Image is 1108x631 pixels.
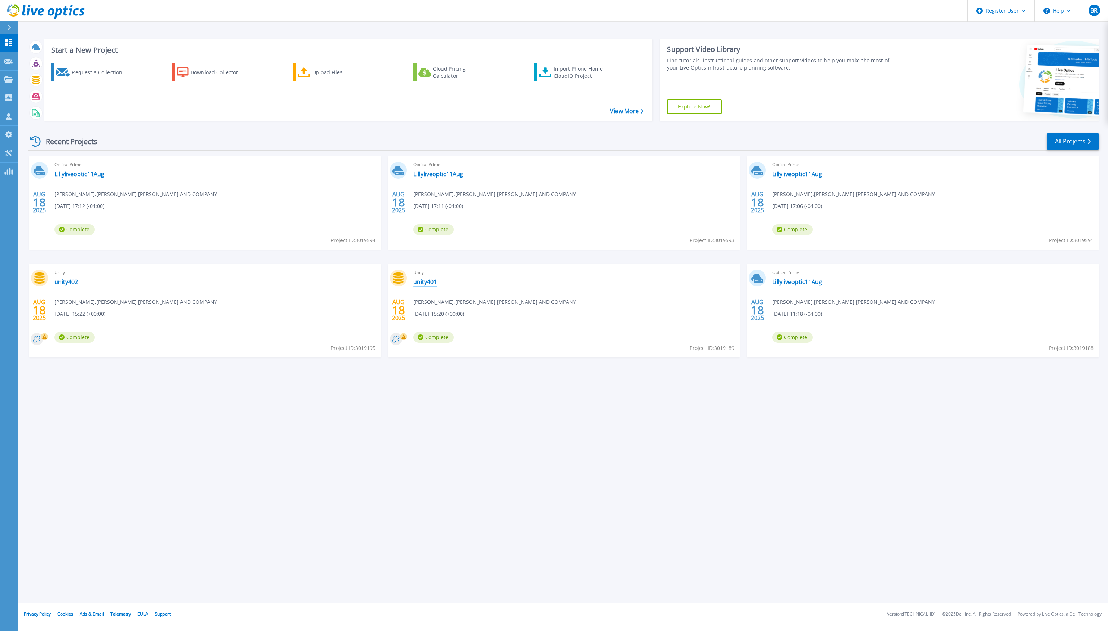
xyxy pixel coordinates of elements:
span: Unity [54,268,377,276]
span: 18 [392,307,405,313]
span: [DATE] 17:12 (-04:00) [54,202,104,210]
span: BR [1090,8,1098,13]
span: [PERSON_NAME] , [PERSON_NAME] [PERSON_NAME] AND COMPANY [54,298,217,306]
span: 18 [751,199,764,205]
a: All Projects [1047,133,1099,150]
span: [DATE] 15:20 (+00:00) [413,310,464,318]
a: Request a Collection [51,63,132,81]
a: Privacy Policy [24,611,51,617]
span: Optical Prime [54,161,377,169]
span: Project ID: 3019593 [690,236,734,244]
li: © 2025 Dell Inc. All Rights Reserved [942,612,1011,617]
span: [DATE] 15:22 (+00:00) [54,310,105,318]
span: Complete [413,224,454,235]
div: Request a Collection [72,65,129,80]
a: Upload Files [293,63,373,81]
li: Version: [TECHNICAL_ID] [887,612,936,617]
div: Import Phone Home CloudIQ Project [554,65,610,80]
div: AUG 2025 [751,297,764,323]
a: Lillyliveoptic11Aug [54,170,104,178]
a: Ads & Email [80,611,104,617]
a: Cookies [57,611,73,617]
a: View More [610,108,643,115]
span: [PERSON_NAME] , [PERSON_NAME] [PERSON_NAME] AND COMPANY [772,298,935,306]
span: Complete [54,332,95,343]
h3: Start a New Project [51,46,643,54]
span: Unity [413,268,735,276]
span: 18 [392,199,405,205]
span: Project ID: 3019591 [1049,236,1094,244]
a: unity401 [413,278,437,285]
div: AUG 2025 [32,189,46,215]
div: Cloud Pricing Calculator [433,65,491,80]
span: [PERSON_NAME] , [PERSON_NAME] [PERSON_NAME] AND COMPANY [54,190,217,198]
span: 18 [33,307,46,313]
a: Telemetry [110,611,131,617]
div: Upload Files [312,65,370,80]
div: AUG 2025 [32,297,46,323]
div: Download Collector [190,65,248,80]
span: [PERSON_NAME] , [PERSON_NAME] [PERSON_NAME] AND COMPANY [413,298,576,306]
span: [DATE] 11:18 (-04:00) [772,310,822,318]
li: Powered by Live Optics, a Dell Technology [1017,612,1102,617]
span: Complete [413,332,454,343]
a: Cloud Pricing Calculator [413,63,494,81]
span: Project ID: 3019594 [331,236,375,244]
span: [PERSON_NAME] , [PERSON_NAME] [PERSON_NAME] AND COMPANY [772,190,935,198]
a: Lillyliveoptic11Aug [413,170,463,178]
a: EULA [137,611,148,617]
div: Find tutorials, instructional guides and other support videos to help you make the most of your L... [667,57,896,71]
a: Lillyliveoptic11Aug [772,278,822,285]
div: Support Video Library [667,45,896,54]
div: AUG 2025 [751,189,764,215]
span: Project ID: 3019195 [331,344,375,352]
span: Project ID: 3019188 [1049,344,1094,352]
a: Lillyliveoptic11Aug [772,170,822,178]
a: unity402 [54,278,78,285]
a: Support [155,611,171,617]
span: Optical Prime [772,268,1094,276]
span: 18 [751,307,764,313]
div: Recent Projects [28,133,107,150]
span: [PERSON_NAME] , [PERSON_NAME] [PERSON_NAME] AND COMPANY [413,190,576,198]
span: Complete [54,224,95,235]
div: AUG 2025 [392,189,405,215]
span: [DATE] 17:11 (-04:00) [413,202,463,210]
div: AUG 2025 [392,297,405,323]
span: Optical Prime [772,161,1094,169]
span: Complete [772,224,813,235]
span: [DATE] 17:06 (-04:00) [772,202,822,210]
span: 18 [33,199,46,205]
a: Explore Now! [667,99,722,114]
span: Optical Prime [413,161,735,169]
a: Download Collector [172,63,252,81]
span: Project ID: 3019189 [690,344,734,352]
span: Complete [772,332,813,343]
